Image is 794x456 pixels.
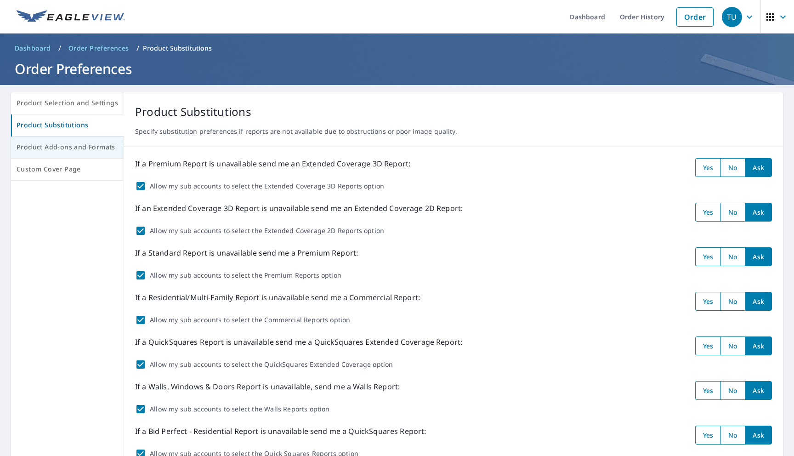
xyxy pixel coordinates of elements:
[65,41,133,56] a: Order Preferences
[135,247,358,266] p: If a Standard Report is unavailable send me a Premium Report:
[150,227,384,235] label: Allow my sub accounts to select the Extended Coverage 2D Reports option
[11,41,55,56] a: Dashboard
[150,360,393,369] label: Allow my sub accounts to select the QuickSquares Extended Coverage option
[11,92,124,181] div: tab-list
[17,142,118,153] span: Product Add-ons and Formats
[135,203,463,222] p: If an Extended Coverage 3D Report is unavailable send me an Extended Coverage 2D Report:
[17,120,119,131] span: Product Substitutions
[58,43,61,54] li: /
[68,44,129,53] span: Order Preferences
[150,182,384,190] label: Allow my sub accounts to select the Extended Coverage 3D Reports option
[135,127,772,136] p: Specify substitution preferences if reports are not available due to obstructions or poor image q...
[136,43,139,54] li: /
[135,336,462,355] p: If a QuickSquares Report is unavailable send me a QuickSquares Extended Coverage Report:
[135,426,426,445] p: If a Bid Perfect - Residential Report is unavailable send me a QuickSquares Report:
[135,292,420,311] p: If a Residential/Multi-Family Report is unavailable send me a Commercial Report:
[135,381,400,400] p: If a Walls, Windows & Doors Report is unavailable, send me a Walls Report:
[722,7,742,27] div: TU
[150,271,341,279] label: Allow my sub accounts to select the Premium Reports option
[135,158,410,177] p: If a Premium Report is unavailable send me an Extended Coverage 3D Report:
[15,44,51,53] span: Dashboard
[11,59,783,78] h1: Order Preferences
[150,316,350,324] label: Allow my sub accounts to select the Commercial Reports option
[17,164,118,175] span: Custom Cover Page
[17,10,125,24] img: EV Logo
[676,7,714,27] a: Order
[150,405,330,413] label: Allow my sub accounts to select the Walls Reports option
[143,44,212,53] p: Product Substitutions
[11,41,783,56] nav: breadcrumb
[17,97,118,109] span: Product Selection and Settings
[135,103,772,120] p: Product Substitutions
